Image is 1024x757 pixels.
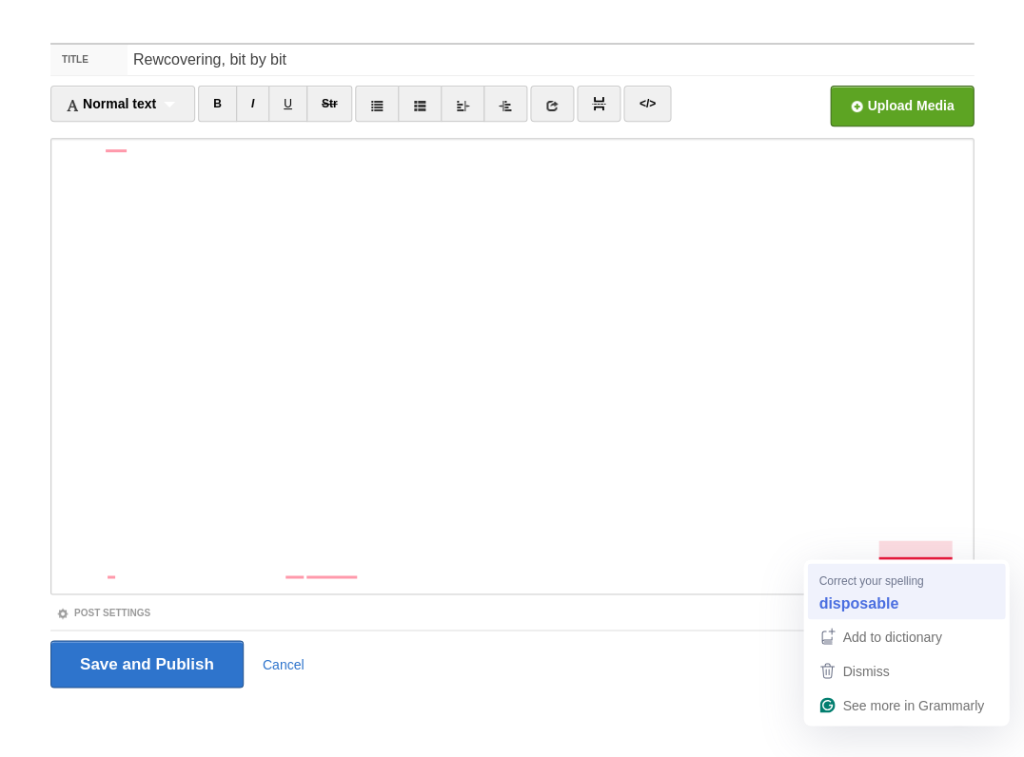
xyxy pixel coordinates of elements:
[306,86,353,122] a: Str
[66,96,156,111] span: Normal text
[56,607,150,617] a: Post Settings
[623,86,670,122] a: </>
[592,97,605,110] img: pagebreak-icon.png
[236,86,269,122] a: I
[268,86,307,122] a: U
[263,656,305,671] a: Cancel
[322,97,338,110] del: Str
[50,640,244,688] input: Save and Publish
[50,45,128,75] label: Title
[198,86,237,122] a: B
